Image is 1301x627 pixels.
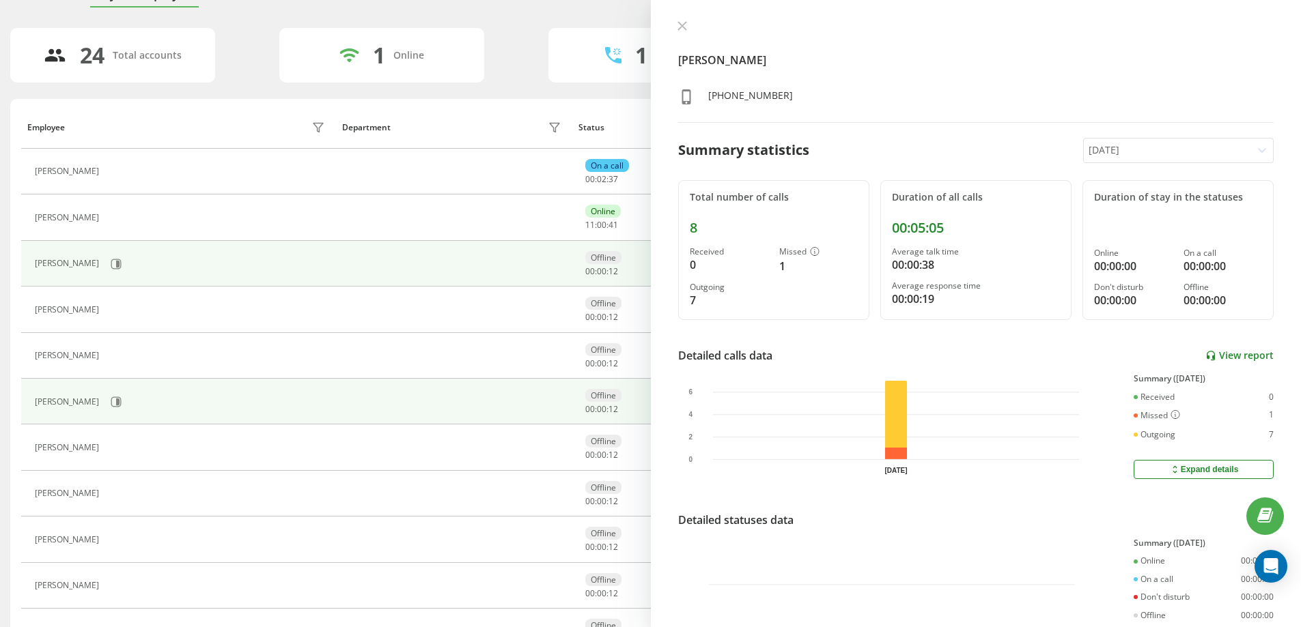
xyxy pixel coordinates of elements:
[678,512,794,528] div: Detailed statuses data
[585,573,621,586] div: Offline
[690,282,768,292] div: Outgoing
[585,481,621,494] div: Offline
[608,587,618,599] span: 12
[585,359,618,368] div: : :
[585,587,595,599] span: 00
[585,589,618,598] div: : :
[1241,574,1274,584] div: 00:00:00
[585,205,621,218] div: Online
[608,173,618,185] span: 37
[597,219,606,231] span: 00
[585,449,595,461] span: 00
[597,358,606,369] span: 00
[35,581,102,590] div: [PERSON_NAME]
[585,219,595,231] span: 11
[708,89,793,108] div: [PHONE_NUMBER]
[80,42,104,68] div: 24
[1269,410,1274,421] div: 1
[608,541,618,553] span: 12
[892,257,1060,273] div: 00:00:38
[1241,556,1274,566] div: 00:00:00
[35,397,102,407] div: [PERSON_NAME]
[35,535,102,544] div: [PERSON_NAME]
[690,192,858,203] div: Total number of calls
[1094,192,1262,203] div: Duration of stay in the statuses
[1134,460,1274,479] button: Expand details
[585,312,618,322] div: : :
[342,123,391,132] div: Department
[690,247,768,257] div: Received
[608,495,618,507] span: 12
[688,388,693,396] text: 6
[635,42,647,68] div: 1
[578,123,604,132] div: Status
[1134,410,1180,421] div: Missed
[1094,248,1173,258] div: Online
[892,220,1060,236] div: 00:05:05
[1134,592,1190,602] div: Don't disturb
[1134,374,1274,383] div: Summary ([DATE])
[585,450,618,460] div: : :
[1269,392,1274,402] div: 0
[608,311,618,323] span: 12
[1134,574,1173,584] div: On a call
[1169,464,1239,475] div: Expand details
[688,411,693,418] text: 4
[585,297,621,310] div: Offline
[779,247,858,258] div: Missed
[585,542,618,552] div: : :
[1241,611,1274,620] div: 00:00:00
[1269,430,1274,439] div: 7
[585,175,618,184] div: : :
[585,311,595,323] span: 00
[585,220,618,230] div: : :
[1094,292,1173,308] div: 00:00:00
[585,497,618,506] div: : :
[597,265,606,277] span: 00
[393,50,424,61] div: Online
[608,265,618,277] span: 12
[1134,538,1274,548] div: Summary ([DATE])
[585,173,595,185] span: 00
[585,435,621,448] div: Offline
[35,259,102,268] div: [PERSON_NAME]
[892,281,1060,291] div: Average response time
[35,489,102,498] div: [PERSON_NAME]
[597,403,606,415] span: 00
[35,213,102,222] div: [PERSON_NAME]
[585,495,595,507] span: 00
[597,495,606,507] span: 00
[597,541,606,553] span: 00
[608,449,618,461] span: 12
[35,305,102,315] div: [PERSON_NAME]
[884,467,907,474] text: [DATE]
[585,541,595,553] span: 00
[597,587,606,599] span: 00
[1184,282,1262,292] div: Offline
[690,257,768,273] div: 0
[892,247,1060,257] div: Average talk time
[35,443,102,452] div: [PERSON_NAME]
[1094,258,1173,274] div: 00:00:00
[1184,292,1262,308] div: 00:00:00
[690,292,768,308] div: 7
[608,219,618,231] span: 41
[608,358,618,369] span: 12
[113,50,182,61] div: Total accounts
[585,265,595,277] span: 00
[1134,611,1166,620] div: Offline
[1255,550,1287,583] div: Open Intercom Messenger
[35,351,102,360] div: [PERSON_NAME]
[690,220,858,236] div: 8
[1134,430,1175,439] div: Outgoing
[585,267,618,276] div: : :
[585,159,629,172] div: On a call
[1134,556,1165,566] div: Online
[1134,392,1175,402] div: Received
[35,166,102,176] div: [PERSON_NAME]
[597,449,606,461] span: 00
[27,123,65,132] div: Employee
[597,173,606,185] span: 02
[585,403,595,415] span: 00
[585,251,621,264] div: Offline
